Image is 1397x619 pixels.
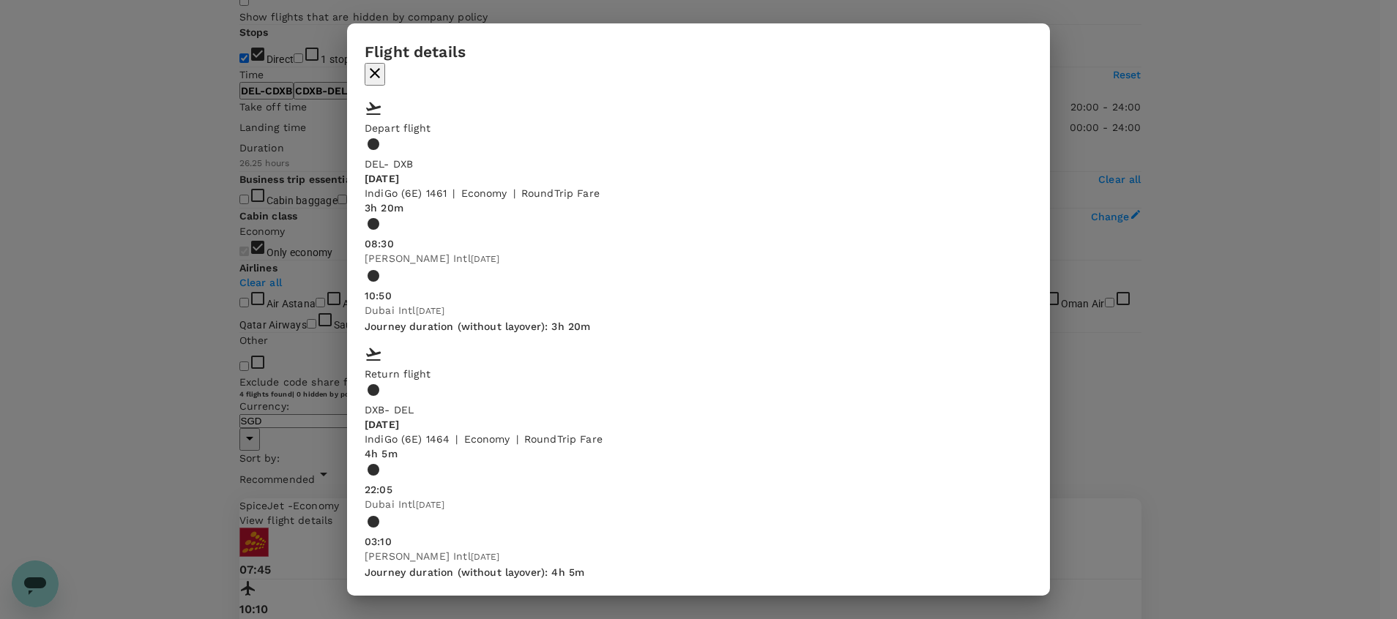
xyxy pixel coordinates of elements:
span: [PERSON_NAME] Intl [365,550,471,562]
span: [DATE] [416,306,445,316]
span: | [452,187,455,199]
p: DXB - DEL [365,402,1032,417]
div: 10:50 [365,288,1032,303]
p: 4h 5m [365,446,1032,461]
p: Journey duration (without layover) : 3h 20m [365,319,1032,334]
p: [DATE] [365,171,1032,186]
span: [DATE] [471,552,500,562]
span: [PERSON_NAME] Intl [365,252,471,264]
span: | [513,187,515,199]
p: IndiGo (6E) 1461 [365,186,447,200]
p: IndiGo (6E) 1464 [365,432,450,446]
p: 3h 20m [365,200,1032,215]
p: economy [464,432,510,446]
span: Flight details [365,42,466,61]
p: Depart flight [365,121,1032,135]
span: Dubai Intl [365,304,416,316]
p: Return flight [365,367,1032,381]
p: economy [461,186,507,200]
p: RoundTrip fare [521,186,600,200]
span: | [516,433,518,445]
span: | [455,433,458,445]
p: DEL - DXB [365,157,1032,171]
div: 03:10 [365,534,1032,549]
div: 22:05 [365,482,1032,497]
span: [DATE] [416,500,445,510]
span: [DATE] [471,254,500,264]
div: 08:30 [365,236,1032,251]
p: RoundTrip fare [524,432,603,446]
p: [DATE] [365,417,1032,432]
p: Journey duration (without layover) : 4h 5m [365,565,1032,579]
span: Dubai Intl [365,498,416,510]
